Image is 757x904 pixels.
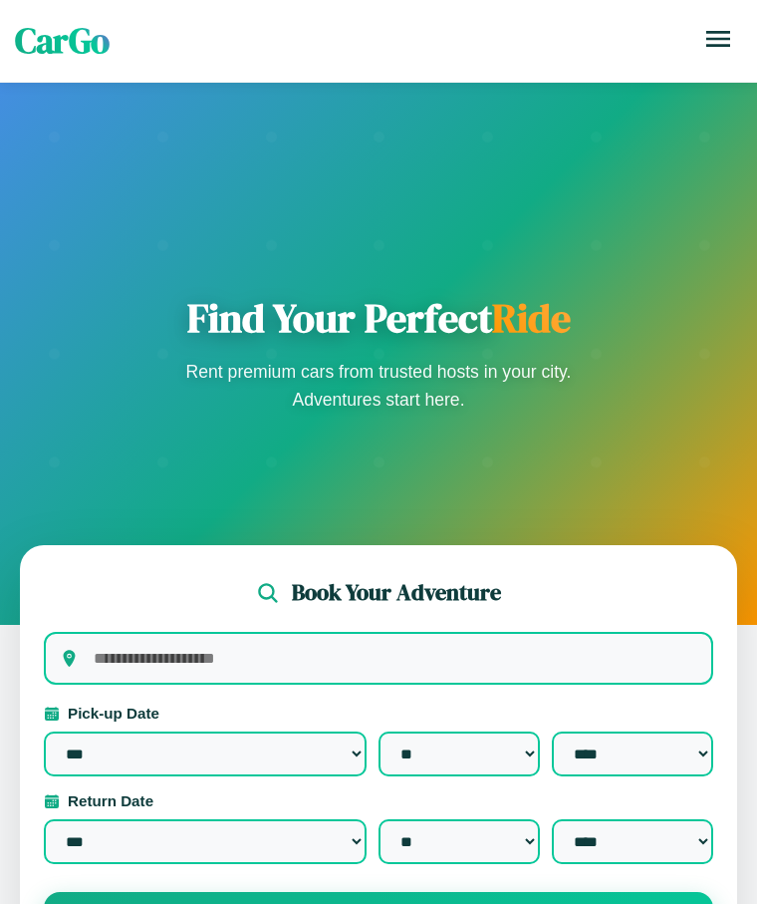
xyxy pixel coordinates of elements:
span: CarGo [15,17,110,65]
h1: Find Your Perfect [179,294,578,342]
label: Return Date [44,792,713,809]
span: Ride [492,291,571,345]
h2: Book Your Adventure [292,577,501,608]
label: Pick-up Date [44,705,713,722]
p: Rent premium cars from trusted hosts in your city. Adventures start here. [179,358,578,414]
